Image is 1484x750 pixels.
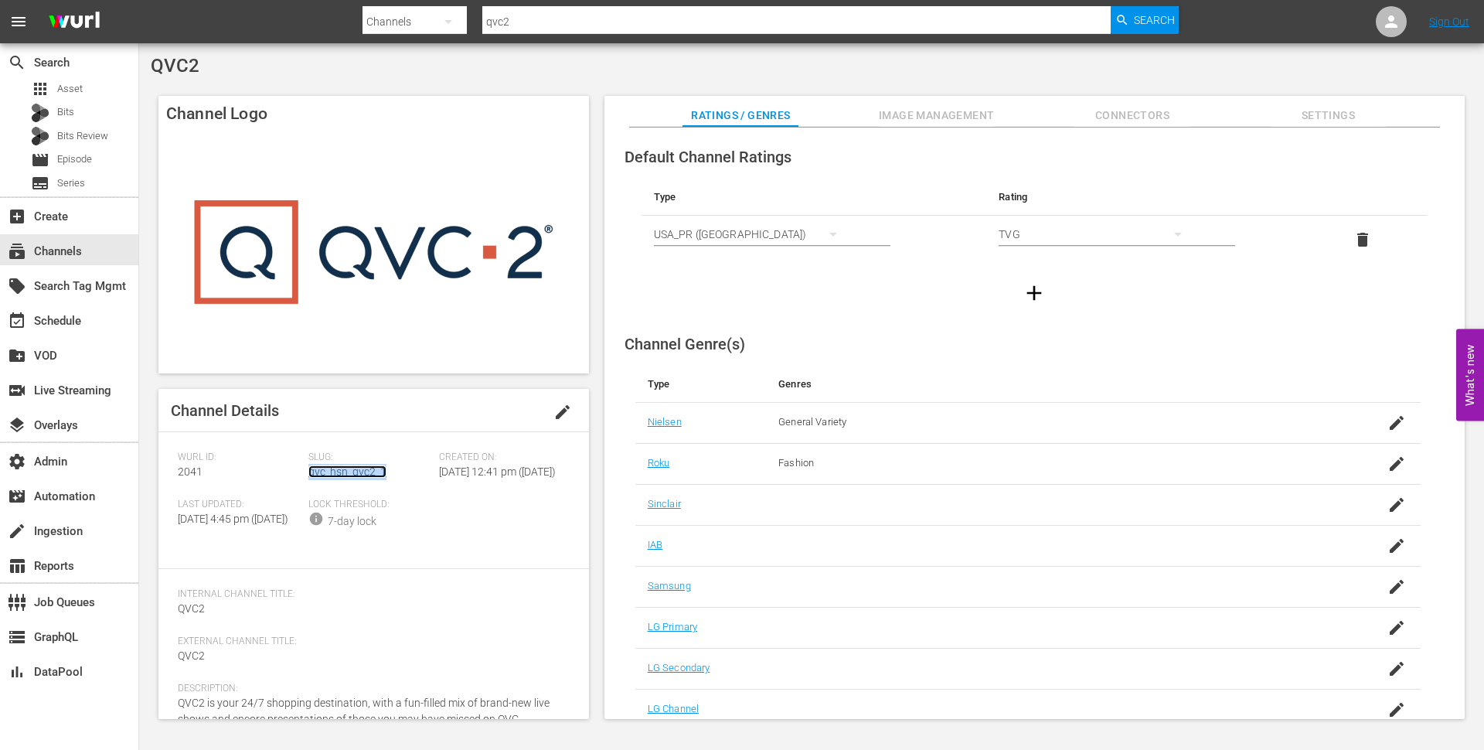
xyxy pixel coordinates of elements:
[31,80,49,98] span: Asset
[648,621,697,632] a: LG Primary
[31,174,49,193] span: Series
[308,452,431,464] span: Slug:
[57,81,83,97] span: Asset
[648,703,699,714] a: LG Channel
[1111,6,1179,34] button: Search
[642,179,1428,264] table: simple table
[57,152,92,167] span: Episode
[648,498,681,510] a: Sinclair
[642,179,987,216] th: Type
[178,636,562,648] span: External Channel Title:
[31,151,49,169] span: Episode
[178,499,301,511] span: Last Updated:
[308,511,324,527] span: info
[308,465,386,478] a: qvc_hsn_qvc2_1
[8,452,26,471] span: Admin
[178,683,562,695] span: Description:
[308,499,431,511] span: Lock Threshold:
[8,346,26,365] span: VOD
[8,416,26,435] span: Overlays
[57,104,74,120] span: Bits
[178,513,288,525] span: [DATE] 4:45 pm ([DATE])
[1270,106,1386,125] span: Settings
[8,207,26,226] span: Create
[178,588,562,601] span: Internal Channel Title:
[158,131,589,373] img: QVC2
[8,242,26,261] span: Channels
[31,127,49,145] div: Bits Review
[8,593,26,612] span: Job Queues
[158,96,589,131] h4: Channel Logo
[9,12,28,31] span: menu
[178,465,203,478] span: 2041
[544,394,581,431] button: edit
[1344,221,1381,258] button: delete
[648,457,670,469] a: Roku
[178,602,205,615] span: QVC2
[8,663,26,681] span: DataPool
[171,401,279,420] span: Channel Details
[648,662,710,673] a: LG Secondary
[8,487,26,506] span: Automation
[1456,329,1484,421] button: Open Feedback Widget
[553,403,572,421] span: edit
[328,513,376,530] div: 7-day lock
[8,312,26,330] span: Schedule
[8,522,26,540] span: Ingestion
[648,539,662,551] a: IAB
[986,179,1332,216] th: Rating
[8,277,26,295] span: Search Tag Mgmt
[151,55,199,77] span: QVC2
[8,381,26,400] span: Live Streaming
[57,176,85,191] span: Series
[8,557,26,575] span: Reports
[1353,230,1372,249] span: delete
[1429,15,1469,28] a: Sign Out
[635,366,766,403] th: Type
[766,366,1333,403] th: Genres
[31,104,49,122] div: Bits
[879,106,995,125] span: Image Management
[999,213,1196,256] div: TVG
[37,4,111,40] img: ans4CAIJ8jUAAAAAAAAAAAAAAAAAAAAAAAAgQb4GAAAAAAAAAAAAAAAAAAAAAAAAJMjXAAAAAAAAAAAAAAAAAAAAAAAAgAT5G...
[8,53,26,72] span: Search
[1134,6,1175,34] span: Search
[648,580,691,591] a: Samsung
[439,452,562,464] span: Created On:
[654,213,852,256] div: USA_PR ([GEOGRAPHIC_DATA])
[178,697,550,725] span: QVC2 is your 24/7 shopping destination, with a fun-filled mix of brand-new live shows and encore ...
[682,106,798,125] span: Ratings / Genres
[8,628,26,646] span: GraphQL
[648,416,682,428] a: Nielsen
[1074,106,1190,125] span: Connectors
[178,452,301,464] span: Wurl ID:
[625,335,745,353] span: Channel Genre(s)
[439,465,556,478] span: [DATE] 12:41 pm ([DATE])
[57,128,108,144] span: Bits Review
[178,649,205,662] span: QVC2
[625,148,791,166] span: Default Channel Ratings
